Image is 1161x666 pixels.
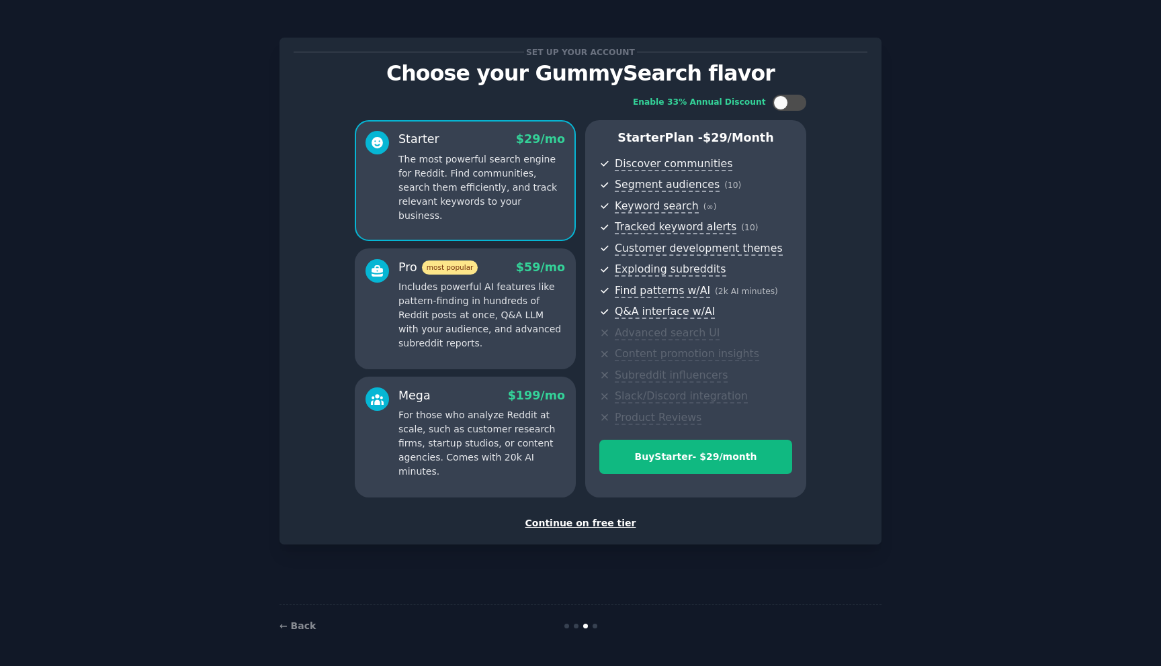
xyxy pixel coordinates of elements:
span: Customer development themes [615,242,783,256]
span: Tracked keyword alerts [615,220,736,234]
p: For those who analyze Reddit at scale, such as customer research firms, startup studios, or conte... [398,408,565,479]
span: most popular [422,260,478,275]
div: Buy Starter - $ 29 /month [600,450,791,464]
span: Content promotion insights [615,347,759,361]
span: Exploding subreddits [615,263,726,277]
span: ( 10 ) [724,181,741,190]
div: Starter [398,131,439,148]
span: Subreddit influencers [615,369,728,383]
div: Enable 33% Annual Discount [633,97,766,109]
span: Product Reviews [615,411,701,425]
span: $ 29 /mo [516,132,565,146]
span: Slack/Discord integration [615,389,748,403]
span: Set up your account [524,45,638,59]
p: Choose your GummySearch flavor [294,62,867,85]
span: Discover communities [615,157,732,171]
p: Includes powerful AI features like pattern-finding in hundreds of Reddit posts at once, Q&A LLM w... [398,280,565,350]
p: Starter Plan - [599,130,792,146]
button: BuyStarter- $29/month [599,440,792,474]
span: Advanced search UI [615,326,720,340]
span: Keyword search [615,199,699,213]
div: Pro [398,259,478,276]
span: Find patterns w/AI [615,284,710,298]
p: The most powerful search engine for Reddit. Find communities, search them efficiently, and track ... [398,152,565,223]
a: ← Back [279,620,316,631]
span: ( ∞ ) [703,202,717,211]
span: ( 10 ) [741,223,758,232]
span: $ 59 /mo [516,260,565,274]
span: $ 29 /month [703,131,774,144]
div: Continue on free tier [294,516,867,530]
div: Mega [398,387,431,404]
span: ( 2k AI minutes ) [715,287,778,296]
span: Segment audiences [615,178,720,192]
span: Q&A interface w/AI [615,305,715,319]
span: $ 199 /mo [508,389,565,402]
